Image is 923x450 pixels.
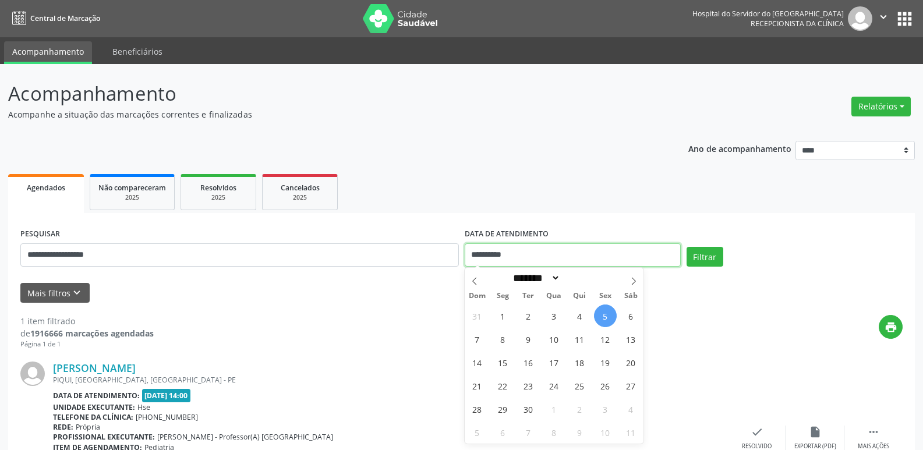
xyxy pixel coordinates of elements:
[20,362,45,386] img: img
[466,398,489,420] span: Setembro 28, 2025
[687,247,723,267] button: Filtrar
[271,193,329,202] div: 2025
[136,412,198,422] span: [PHONE_NUMBER]
[594,374,617,397] span: Setembro 26, 2025
[466,374,489,397] span: Setembro 21, 2025
[491,351,514,374] span: Setembro 15, 2025
[53,362,136,374] a: [PERSON_NAME]
[491,421,514,444] span: Outubro 6, 2025
[104,41,171,62] a: Beneficiários
[53,412,133,422] b: Telefone da clínica:
[543,374,565,397] span: Setembro 24, 2025
[491,374,514,397] span: Setembro 22, 2025
[543,328,565,350] span: Setembro 10, 2025
[4,41,92,64] a: Acompanhamento
[568,421,591,444] span: Outubro 9, 2025
[466,304,489,327] span: Agosto 31, 2025
[189,193,247,202] div: 2025
[879,315,903,339] button: print
[142,389,191,402] span: [DATE] 14:00
[20,225,60,243] label: PESQUISAR
[98,183,166,193] span: Não compareceram
[568,351,591,374] span: Setembro 18, 2025
[594,304,617,327] span: Setembro 5, 2025
[894,9,915,29] button: apps
[8,79,643,108] p: Acompanhamento
[8,108,643,121] p: Acompanhe a situação das marcações correntes e finalizadas
[466,328,489,350] span: Setembro 7, 2025
[157,432,333,442] span: [PERSON_NAME] - Professor(A) [GEOGRAPHIC_DATA]
[517,398,540,420] span: Setembro 30, 2025
[20,327,154,339] div: de
[848,6,872,31] img: img
[517,328,540,350] span: Setembro 9, 2025
[872,6,894,31] button: 
[560,272,599,284] input: Year
[751,19,844,29] span: Recepcionista da clínica
[567,292,592,300] span: Qui
[200,183,236,193] span: Resolvidos
[594,328,617,350] span: Setembro 12, 2025
[543,304,565,327] span: Setembro 3, 2025
[620,398,642,420] span: Outubro 4, 2025
[510,272,561,284] select: Month
[543,351,565,374] span: Setembro 17, 2025
[70,286,83,299] i: keyboard_arrow_down
[517,351,540,374] span: Setembro 16, 2025
[53,422,73,432] b: Rede:
[515,292,541,300] span: Ter
[53,391,140,401] b: Data de atendimento:
[20,283,90,303] button: Mais filtroskeyboard_arrow_down
[620,304,642,327] span: Setembro 6, 2025
[490,292,515,300] span: Seg
[594,351,617,374] span: Setembro 19, 2025
[517,421,540,444] span: Outubro 7, 2025
[594,421,617,444] span: Outubro 10, 2025
[20,339,154,349] div: Página 1 de 1
[466,421,489,444] span: Outubro 5, 2025
[466,351,489,374] span: Setembro 14, 2025
[541,292,567,300] span: Qua
[543,421,565,444] span: Outubro 8, 2025
[885,321,897,334] i: print
[137,402,150,412] span: Hse
[618,292,643,300] span: Sáb
[517,374,540,397] span: Setembro 23, 2025
[491,328,514,350] span: Setembro 8, 2025
[594,398,617,420] span: Outubro 3, 2025
[76,422,100,432] span: Própria
[751,426,763,438] i: check
[53,375,728,385] div: PIQUI, [GEOGRAPHIC_DATA], [GEOGRAPHIC_DATA] - PE
[30,328,154,339] strong: 1916666 marcações agendadas
[491,398,514,420] span: Setembro 29, 2025
[867,426,880,438] i: 
[620,351,642,374] span: Setembro 20, 2025
[592,292,618,300] span: Sex
[543,398,565,420] span: Outubro 1, 2025
[620,328,642,350] span: Setembro 13, 2025
[620,374,642,397] span: Setembro 27, 2025
[281,183,320,193] span: Cancelados
[8,9,100,28] a: Central de Marcação
[53,402,135,412] b: Unidade executante:
[53,432,155,442] b: Profissional executante:
[851,97,911,116] button: Relatórios
[491,304,514,327] span: Setembro 1, 2025
[568,304,591,327] span: Setembro 4, 2025
[98,193,166,202] div: 2025
[692,9,844,19] div: Hospital do Servidor do [GEOGRAPHIC_DATA]
[465,292,490,300] span: Dom
[809,426,822,438] i: insert_drive_file
[877,10,890,23] i: 
[688,141,791,155] p: Ano de acompanhamento
[568,374,591,397] span: Setembro 25, 2025
[568,398,591,420] span: Outubro 2, 2025
[27,183,65,193] span: Agendados
[20,315,154,327] div: 1 item filtrado
[30,13,100,23] span: Central de Marcação
[517,304,540,327] span: Setembro 2, 2025
[465,225,549,243] label: DATA DE ATENDIMENTO
[568,328,591,350] span: Setembro 11, 2025
[620,421,642,444] span: Outubro 11, 2025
